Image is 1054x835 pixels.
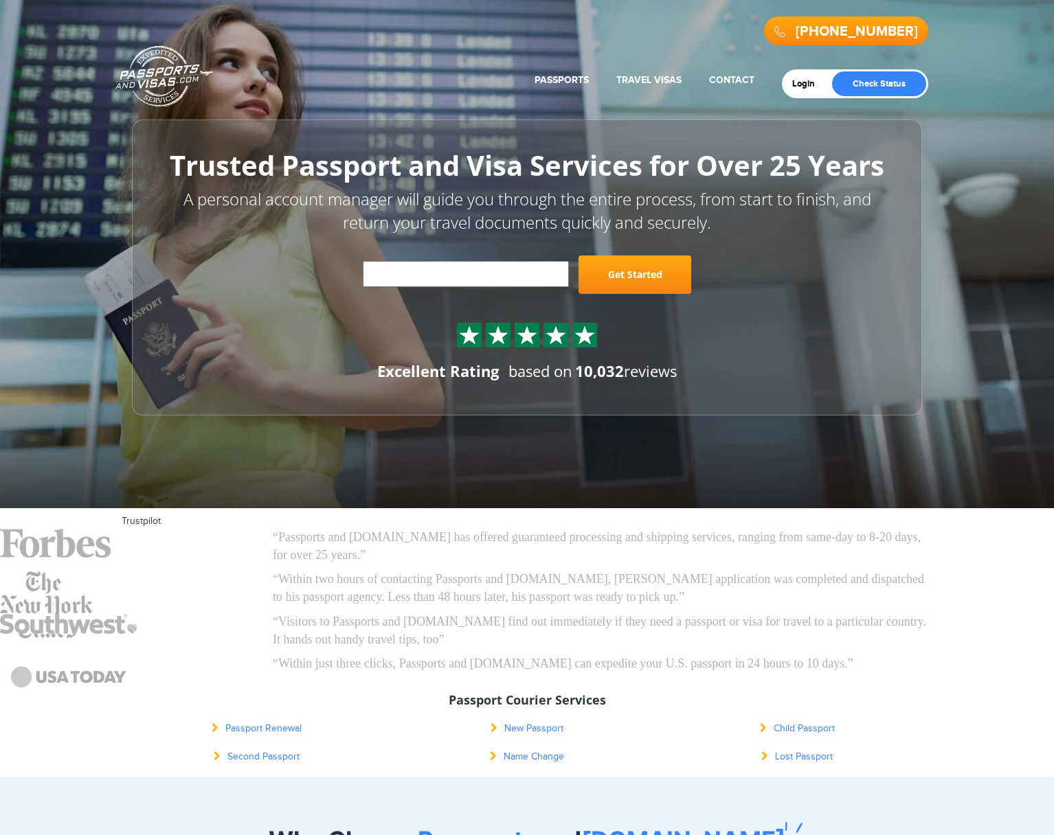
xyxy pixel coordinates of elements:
p: A personal account manager will guide you through the entire process, from start to finish, and r... [163,187,891,235]
a: Check Status [832,71,926,96]
a: Contact [709,74,754,86]
a: Travel Visas [616,74,682,86]
img: Sprite St [517,325,537,345]
p: “Passports and [DOMAIN_NAME] has offered guaranteed processing and shipping services, ranging fro... [273,529,932,564]
a: Name Change [490,751,564,762]
a: Passport Renewal [212,723,302,734]
a: New Passport [491,723,563,734]
a: [PHONE_NUMBER] [796,23,918,40]
a: Passports & [DOMAIN_NAME] [115,45,213,107]
strong: 10,032 [575,361,624,381]
span: based on [508,361,572,381]
span: reviews [575,361,677,381]
a: Child Passport [760,723,835,734]
a: Get Started [579,255,691,294]
h3: Passport Courier Services [132,694,922,707]
a: Trustpilot [122,516,161,527]
h1: Trusted Passport and Visa Services for Over 25 Years [163,150,891,181]
img: Sprite St [546,325,566,345]
div: Excellent Rating [377,361,499,382]
a: Passports [535,74,589,86]
a: Login [792,78,825,89]
p: “Within just three clicks, Passports and [DOMAIN_NAME] can expedite your U.S. passport in 24 hour... [273,655,932,673]
p: “Within two hours of contacting Passports and [DOMAIN_NAME], [PERSON_NAME] application was comple... [273,571,932,606]
img: Sprite St [488,325,508,345]
img: Sprite St [574,325,595,345]
a: Second Passport [214,751,300,762]
img: Sprite St [459,325,480,345]
p: “Visitors to Passports and [DOMAIN_NAME] find out immediately if they need a passport or visa for... [273,613,932,648]
a: Lost Passport [761,751,833,762]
